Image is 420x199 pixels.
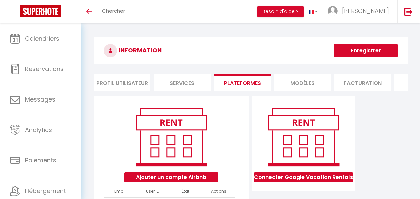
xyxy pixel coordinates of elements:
span: Analytics [25,126,52,134]
span: Messages [25,95,55,104]
th: État [169,186,202,197]
h3: INFORMATION [94,37,408,64]
li: Plateformes [214,74,271,91]
span: Calendriers [25,34,59,43]
li: Services [154,74,211,91]
img: ... [328,6,338,16]
button: Enregistrer [334,44,398,57]
th: Actions [202,186,235,197]
th: Email [104,186,136,197]
img: rent.png [261,105,346,169]
li: Facturation [334,74,391,91]
span: Paiements [25,156,56,164]
img: Super Booking [20,5,61,17]
button: Besoin d'aide ? [257,6,304,17]
img: logout [404,7,413,16]
li: MODÈLES [274,74,331,91]
button: Ajouter un compte Airbnb [124,172,218,182]
span: Réservations [25,65,64,73]
span: [PERSON_NAME] [342,7,389,15]
span: Chercher [102,7,125,14]
span: Hébergement [25,187,66,195]
button: Connecter Google Vacation Rentals [254,172,353,182]
li: Profil Utilisateur [94,74,150,91]
th: User ID [136,186,169,197]
img: rent.png [129,105,214,169]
